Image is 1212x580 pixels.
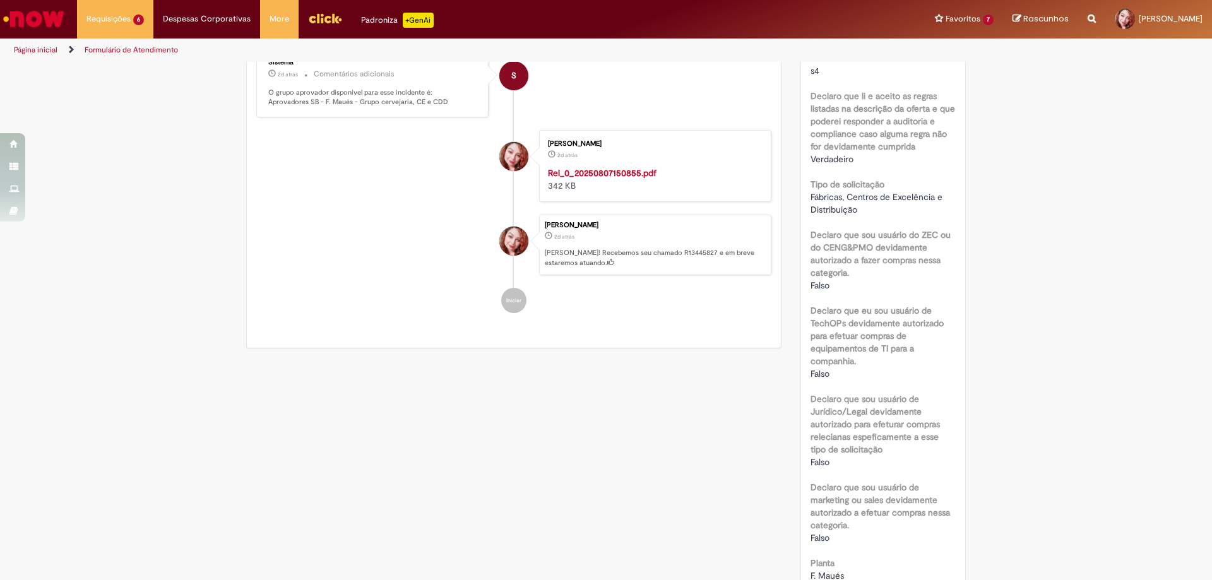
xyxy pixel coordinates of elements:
[85,45,178,55] a: Formulário de Atendimento
[361,13,434,28] div: Padroniza
[1023,13,1069,25] span: Rascunhos
[811,368,829,379] span: Falso
[14,45,57,55] a: Página inicial
[548,167,656,179] a: Rel_0_20250807150855.pdf
[256,215,771,275] li: Luana Dinelly Oliveira Freire
[278,71,298,78] time: 25/08/2025 17:28:10
[314,69,395,80] small: Comentários adicionais
[811,229,951,278] b: Declaro que sou usuário do ZEC ou do CENG&PMO devidamente autorizado a fazer compras nessa catego...
[499,227,528,256] div: Luana Dinelly Oliveira Freire
[811,532,829,543] span: Falso
[86,13,131,25] span: Requisições
[811,305,944,367] b: Declaro que eu sou usuário de TechOPs devidamente autorizado para efetuar compras de equipamentos...
[946,13,980,25] span: Favoritos
[983,15,994,25] span: 7
[811,90,955,152] b: Declaro que li e aceito as regras listadas na descrição da oferta e que poderei responder a audit...
[557,151,578,159] time: 25/08/2025 17:27:52
[1139,13,1203,24] span: [PERSON_NAME]
[1,6,66,32] img: ServiceNow
[163,13,251,25] span: Despesas Corporativas
[811,65,819,76] span: s4
[548,167,758,192] div: 342 KB
[811,280,829,291] span: Falso
[268,88,478,107] p: O grupo aprovador disponível para esse incidente é: Aprovadores SB - F. Maués - Grupo cervejaria,...
[403,13,434,28] p: +GenAi
[548,140,758,148] div: [PERSON_NAME]
[270,13,289,25] span: More
[9,38,799,62] ul: Trilhas de página
[511,61,516,91] span: S
[557,151,578,159] span: 2d atrás
[545,248,764,268] p: [PERSON_NAME]! Recebemos seu chamado R13445827 e em breve estaremos atuando.
[811,191,945,215] span: Fábricas, Centros de Excelência e Distribuição
[811,456,829,468] span: Falso
[499,142,528,171] div: Luana Dinelly Oliveira Freire
[811,557,835,569] b: Planta
[268,59,478,66] div: Sistema
[545,222,764,229] div: [PERSON_NAME]
[308,9,342,28] img: click_logo_yellow_360x200.png
[811,482,950,531] b: Declaro que sou usuário de marketing ou sales devidamente autorizado a efetuar compras nessa cate...
[811,153,853,165] span: Verdadeiro
[554,233,574,240] time: 25/08/2025 17:27:59
[554,233,574,240] span: 2d atrás
[278,71,298,78] span: 2d atrás
[811,52,857,64] b: SAP Interim
[1013,13,1069,25] a: Rascunhos
[133,15,144,25] span: 6
[499,61,528,90] div: System
[811,179,884,190] b: Tipo de solicitação
[811,393,940,455] b: Declaro que sou usuário de Jurídico/Legal devidamente autorizado para efeturar compras relecianas...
